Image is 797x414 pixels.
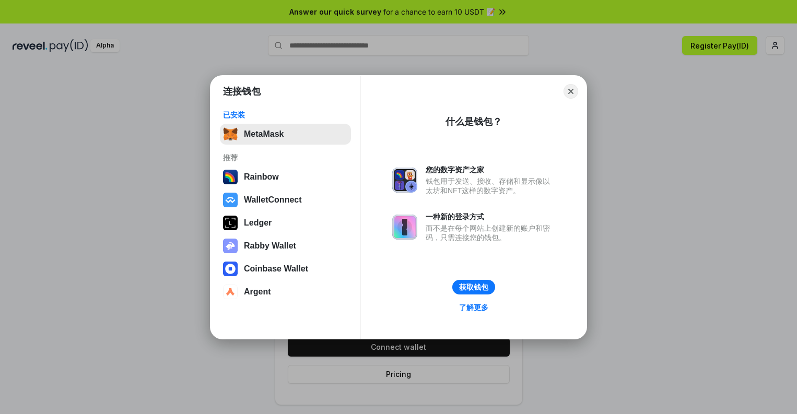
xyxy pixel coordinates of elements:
img: svg+xml,%3Csvg%20xmlns%3D%22http%3A%2F%2Fwww.w3.org%2F2000%2Fsvg%22%20fill%3D%22none%22%20viewBox... [392,168,417,193]
div: 已安装 [223,110,348,120]
button: Rainbow [220,167,351,187]
div: WalletConnect [244,195,302,205]
button: Ledger [220,212,351,233]
button: Coinbase Wallet [220,258,351,279]
div: 什么是钱包？ [446,115,502,128]
button: Argent [220,281,351,302]
div: Coinbase Wallet [244,264,308,274]
img: svg+xml,%3Csvg%20width%3D%2228%22%20height%3D%2228%22%20viewBox%3D%220%200%2028%2028%22%20fill%3D... [223,193,238,207]
img: svg+xml,%3Csvg%20xmlns%3D%22http%3A%2F%2Fwww.w3.org%2F2000%2Fsvg%22%20fill%3D%22none%22%20viewBox... [223,239,238,253]
img: svg+xml,%3Csvg%20width%3D%2228%22%20height%3D%2228%22%20viewBox%3D%220%200%2028%2028%22%20fill%3D... [223,285,238,299]
div: 钱包用于发送、接收、存储和显示像以太坊和NFT这样的数字资产。 [426,176,555,195]
div: Ledger [244,218,272,228]
h1: 连接钱包 [223,85,261,98]
button: 获取钱包 [452,280,495,294]
button: Close [564,84,578,99]
div: Rabby Wallet [244,241,296,251]
div: 了解更多 [459,303,488,312]
img: svg+xml,%3Csvg%20width%3D%22120%22%20height%3D%22120%22%20viewBox%3D%220%200%20120%20120%22%20fil... [223,170,238,184]
div: Rainbow [244,172,279,182]
div: MetaMask [244,129,284,139]
div: 获取钱包 [459,282,488,292]
div: 您的数字资产之家 [426,165,555,174]
img: svg+xml,%3Csvg%20xmlns%3D%22http%3A%2F%2Fwww.w3.org%2F2000%2Fsvg%22%20fill%3D%22none%22%20viewBox... [392,215,417,240]
div: 推荐 [223,153,348,162]
button: MetaMask [220,124,351,145]
div: 一种新的登录方式 [426,212,555,221]
a: 了解更多 [453,301,495,314]
div: Argent [244,287,271,297]
button: WalletConnect [220,190,351,210]
div: 而不是在每个网站上创建新的账户和密码，只需连接您的钱包。 [426,223,555,242]
img: svg+xml,%3Csvg%20xmlns%3D%22http%3A%2F%2Fwww.w3.org%2F2000%2Fsvg%22%20width%3D%2228%22%20height%3... [223,216,238,230]
button: Rabby Wallet [220,235,351,256]
img: svg+xml,%3Csvg%20fill%3D%22none%22%20height%3D%2233%22%20viewBox%3D%220%200%2035%2033%22%20width%... [223,127,238,141]
img: svg+xml,%3Csvg%20width%3D%2228%22%20height%3D%2228%22%20viewBox%3D%220%200%2028%2028%22%20fill%3D... [223,262,238,276]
